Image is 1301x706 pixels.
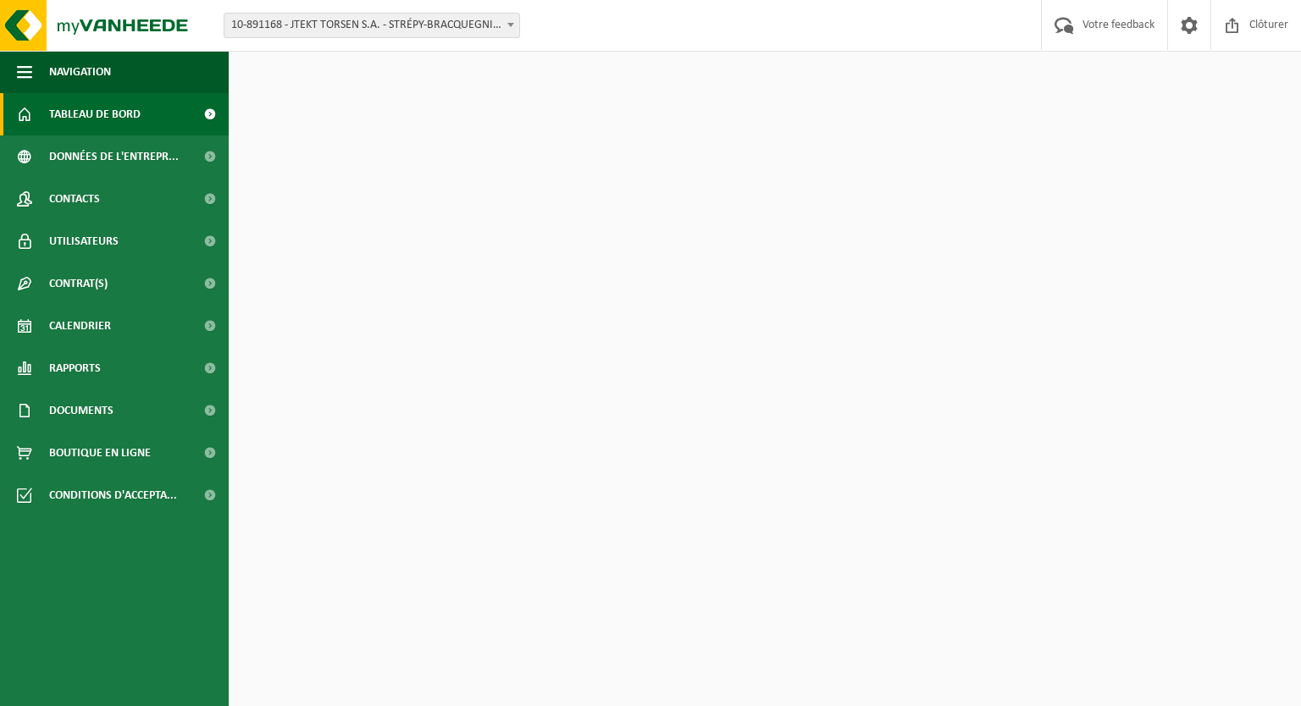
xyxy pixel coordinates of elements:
span: Navigation [49,51,111,93]
span: Données de l'entrepr... [49,135,179,178]
span: Rapports [49,347,101,389]
span: Conditions d'accepta... [49,474,177,516]
span: Contacts [49,178,100,220]
span: 10-891168 - JTEKT TORSEN S.A. - STRÉPY-BRACQUEGNIES [224,14,519,37]
span: Contrat(s) [49,262,108,305]
span: Tableau de bord [49,93,141,135]
span: Calendrier [49,305,111,347]
span: 10-891168 - JTEKT TORSEN S.A. - STRÉPY-BRACQUEGNIES [224,13,520,38]
span: Documents [49,389,113,432]
span: Utilisateurs [49,220,119,262]
span: Boutique en ligne [49,432,151,474]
